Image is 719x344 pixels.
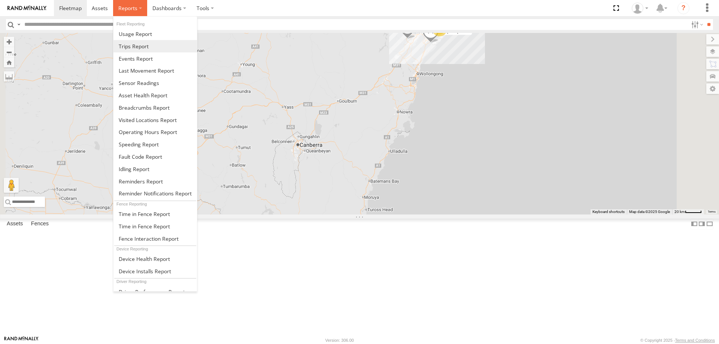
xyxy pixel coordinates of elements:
label: Measure [4,71,14,82]
span: 20 km [674,210,685,214]
button: Zoom out [4,47,14,57]
span: Map data ©2025 Google [629,210,670,214]
label: Hide Summary Table [706,219,713,229]
div: 22 [432,21,447,36]
a: Time in Fences Report [113,220,197,232]
label: Dock Summary Table to the Right [698,219,706,229]
a: Asset Operating Hours Report [113,126,197,138]
a: Terms and Conditions [675,338,715,343]
div: Muhammad Salman [629,3,651,14]
div: Version: 306.00 [325,338,354,343]
label: Dock Summary Table to the Left [691,219,698,229]
a: Fault Code Report [113,150,197,163]
button: Drag Pegman onto the map to open Street View [4,178,19,193]
a: Usage Report [113,28,197,40]
button: Zoom Home [4,57,14,67]
a: Reminders Report [113,175,197,188]
a: Last Movement Report [113,64,197,77]
a: Device Health Report [113,253,197,265]
a: Sensor Readings [113,77,197,89]
label: Fences [27,219,52,229]
a: Fence Interaction Report [113,232,197,245]
a: Trips Report [113,40,197,52]
label: Map Settings [706,83,719,94]
a: Driver Performance Report [113,286,197,298]
label: Assets [3,219,27,229]
div: © Copyright 2025 - [640,338,715,343]
a: Full Events Report [113,52,197,65]
a: Fleet Speed Report [113,138,197,150]
a: Service Reminder Notifications Report [113,188,197,200]
span: 23QMC [PERSON_NAME] [440,28,494,34]
a: Breadcrumbs Report [113,101,197,114]
img: rand-logo.svg [7,6,46,11]
a: Visit our Website [4,337,39,344]
a: Idling Report [113,163,197,175]
a: Asset Health Report [113,89,197,101]
label: Search Filter Options [688,19,704,30]
label: Search Query [16,19,22,30]
button: Keyboard shortcuts [592,209,625,214]
a: Time in Fences Report [113,208,197,220]
button: Map scale: 20 km per 41 pixels [672,209,704,214]
a: Terms (opens in new tab) [708,210,716,213]
a: Device Installs Report [113,265,197,277]
i: ? [677,2,689,14]
button: Zoom in [4,37,14,47]
a: Visited Locations Report [113,114,197,126]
